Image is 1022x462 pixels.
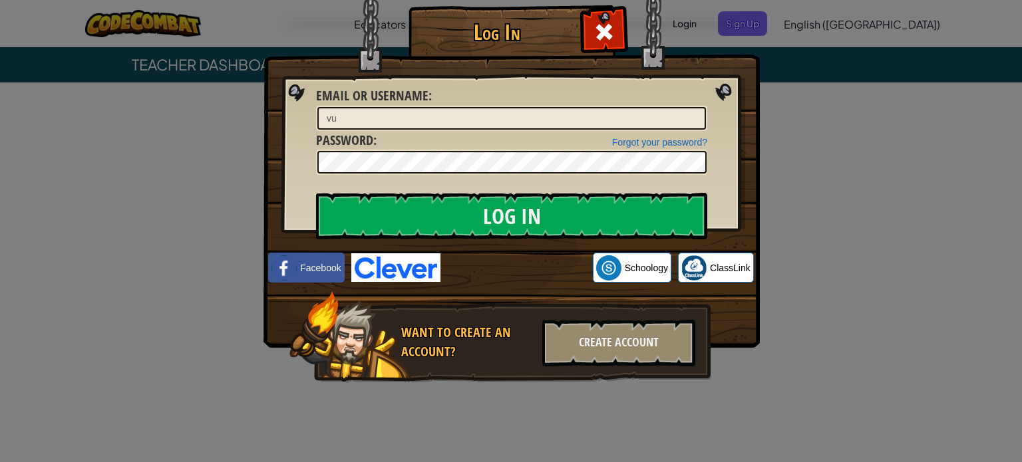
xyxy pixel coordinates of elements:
span: Password [316,131,373,149]
span: Facebook [300,261,341,275]
span: ClassLink [710,261,751,275]
img: facebook_small.png [271,255,297,281]
span: Schoology [625,261,668,275]
h1: Log In [412,21,582,44]
div: Want to create an account? [401,323,534,361]
a: Forgot your password? [612,137,707,148]
img: classlink-logo-small.png [681,255,707,281]
label: : [316,86,432,106]
input: Log In [316,193,707,239]
div: Create Account [542,320,695,366]
iframe: 「使用 Google 帳戶登入」按鈕 [440,253,593,283]
img: schoology.png [596,255,621,281]
span: Email or Username [316,86,428,104]
img: clever-logo-blue.png [351,253,440,282]
label: : [316,131,377,150]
